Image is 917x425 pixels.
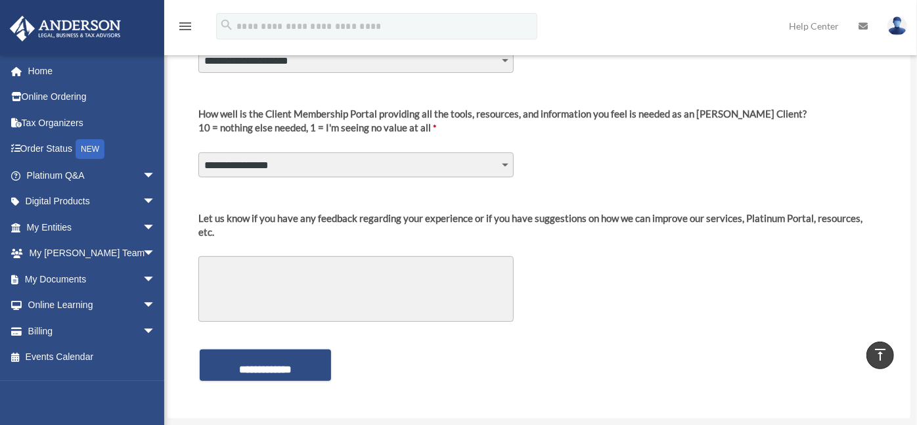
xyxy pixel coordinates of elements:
[177,23,193,34] a: menu
[143,266,169,293] span: arrow_drop_down
[143,189,169,215] span: arrow_drop_down
[872,347,888,363] i: vertical_align_top
[9,162,175,189] a: Platinum Q&Aarrow_drop_down
[9,318,175,344] a: Billingarrow_drop_down
[143,162,169,189] span: arrow_drop_down
[177,18,193,34] i: menu
[6,16,125,41] img: Anderson Advisors Platinum Portal
[887,16,907,35] img: User Pic
[9,136,175,163] a: Order StatusNEW
[143,214,169,241] span: arrow_drop_down
[9,189,175,215] a: Digital Productsarrow_drop_down
[143,318,169,345] span: arrow_drop_down
[9,266,175,292] a: My Documentsarrow_drop_down
[76,139,104,159] div: NEW
[198,107,807,121] div: How well is the Client Membership Portal providing all the tools, resources, and information you ...
[9,214,175,240] a: My Entitiesarrow_drop_down
[9,344,175,370] a: Events Calendar
[866,342,894,369] a: vertical_align_top
[198,107,807,145] label: 10 = nothing else needed, 1 = I'm seeing no value at all
[143,240,169,267] span: arrow_drop_down
[9,58,175,84] a: Home
[9,240,175,267] a: My [PERSON_NAME] Teamarrow_drop_down
[198,212,880,239] div: Let us know if you have any feedback regarding your experience or if you have suggestions on how ...
[9,110,175,136] a: Tax Organizers
[9,84,175,110] a: Online Ordering
[219,18,234,32] i: search
[9,292,175,319] a: Online Learningarrow_drop_down
[143,292,169,319] span: arrow_drop_down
